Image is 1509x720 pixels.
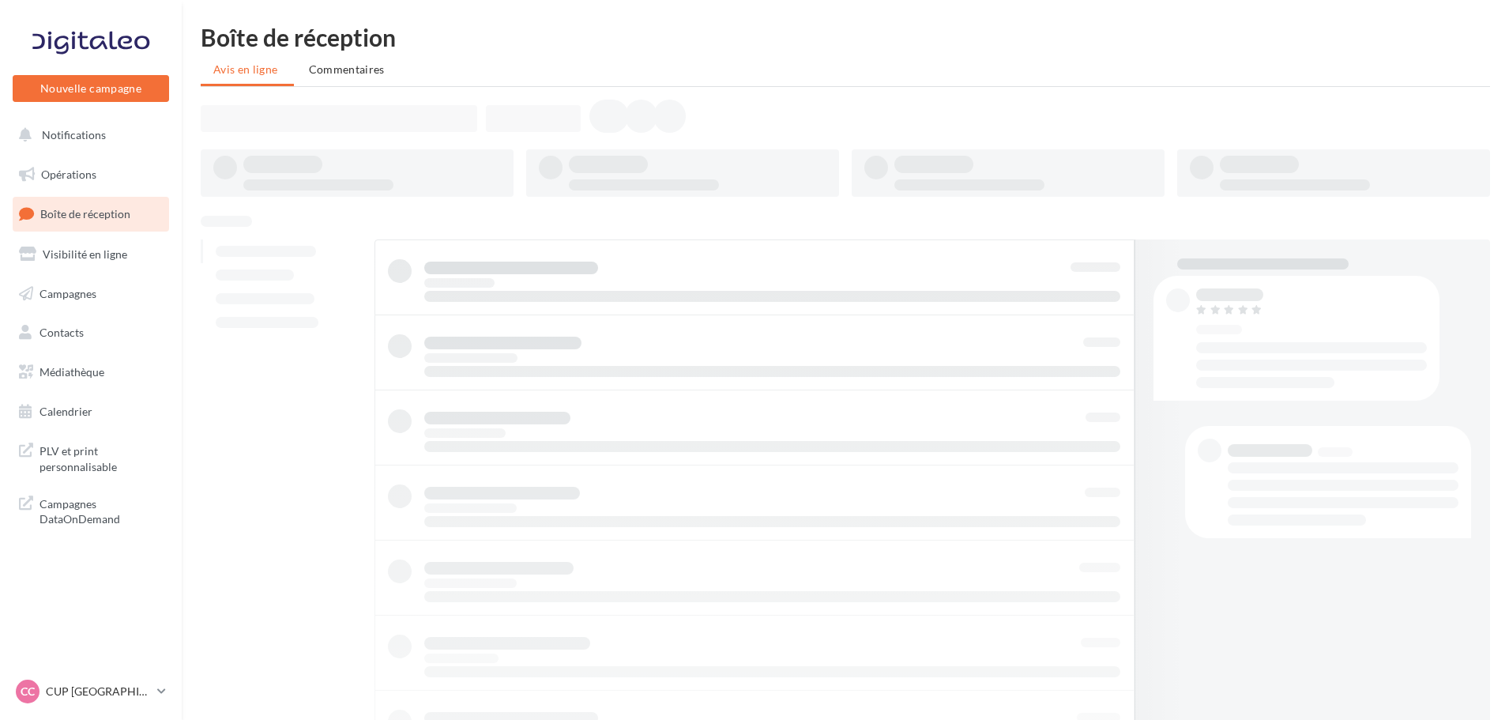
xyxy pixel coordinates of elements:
[40,405,92,418] span: Calendrier
[9,158,172,191] a: Opérations
[9,119,166,152] button: Notifications
[9,238,172,271] a: Visibilité en ligne
[9,277,172,311] a: Campagnes
[40,326,84,339] span: Contacts
[40,286,96,300] span: Campagnes
[40,365,104,379] span: Médiathèque
[41,168,96,181] span: Opérations
[9,395,172,428] a: Calendrier
[13,677,169,707] a: CC CUP [GEOGRAPHIC_DATA]
[40,440,163,474] span: PLV et print personnalisable
[9,487,172,533] a: Campagnes DataOnDemand
[309,62,385,76] span: Commentaires
[43,247,127,261] span: Visibilité en ligne
[9,316,172,349] a: Contacts
[21,684,35,699] span: CC
[40,493,163,527] span: Campagnes DataOnDemand
[40,207,130,221] span: Boîte de réception
[9,197,172,231] a: Boîte de réception
[13,75,169,102] button: Nouvelle campagne
[201,25,1490,49] div: Boîte de réception
[46,684,151,699] p: CUP [GEOGRAPHIC_DATA]
[9,356,172,389] a: Médiathèque
[9,434,172,481] a: PLV et print personnalisable
[42,128,106,141] span: Notifications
